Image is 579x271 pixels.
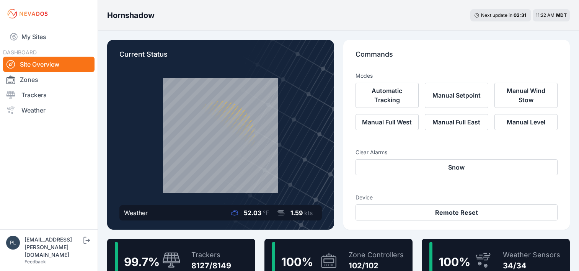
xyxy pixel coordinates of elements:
[356,83,419,108] button: Automatic Tracking
[281,255,313,269] span: 100 %
[3,103,95,118] a: Weather
[107,10,155,21] h3: Hornshadow
[536,12,555,18] span: 11:22 AM
[3,57,95,72] a: Site Overview
[349,260,404,271] div: 102/102
[556,12,567,18] span: MDT
[494,83,558,108] button: Manual Wind Stow
[304,209,313,217] span: kts
[3,49,37,56] span: DASHBOARD
[6,8,49,20] img: Nevados
[263,209,269,217] span: °F
[481,12,512,18] span: Next update in
[3,28,95,46] a: My Sites
[503,250,560,260] div: Weather Sensors
[24,236,82,259] div: [EMAIL_ADDRESS][PERSON_NAME][DOMAIN_NAME]
[425,114,488,130] button: Manual Full East
[425,83,488,108] button: Manual Setpoint
[107,5,155,25] nav: Breadcrumb
[191,250,231,260] div: Trackers
[356,72,373,80] h3: Modes
[439,255,470,269] span: 100 %
[356,204,558,220] button: Remote Reset
[290,209,303,217] span: 1.59
[514,12,527,18] div: 02 : 31
[356,149,558,156] h3: Clear Alarms
[6,236,20,250] img: plsmith@sundt.com
[3,72,95,87] a: Zones
[503,260,560,271] div: 34/34
[24,259,46,264] a: Feedback
[3,87,95,103] a: Trackers
[191,260,231,271] div: 8127/8149
[356,159,558,175] button: Snow
[124,208,148,217] div: Weather
[356,49,558,66] p: Commands
[119,49,322,66] p: Current Status
[356,194,558,201] h3: Device
[494,114,558,130] button: Manual Level
[124,255,160,269] span: 99.7 %
[244,209,261,217] span: 52.03
[349,250,404,260] div: Zone Controllers
[356,114,419,130] button: Manual Full West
